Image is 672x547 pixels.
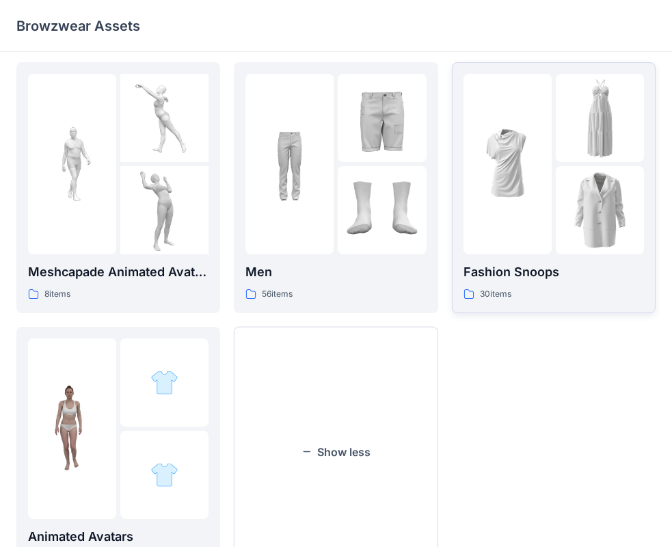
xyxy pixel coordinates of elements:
[463,263,644,282] p: Fashion Snoops
[28,527,209,546] p: Animated Avatars
[120,166,209,254] img: folder 3
[44,287,70,302] p: 8 items
[28,263,209,282] p: Meshcapade Animated Avatars
[338,74,426,162] img: folder 2
[480,287,511,302] p: 30 items
[120,74,209,162] img: folder 2
[234,62,438,313] a: folder 1folder 2folder 3Men56items
[28,120,116,208] img: folder 1
[262,287,293,302] p: 56 items
[556,166,644,254] img: folder 3
[16,16,140,36] p: Browzwear Assets
[245,120,334,208] img: folder 1
[556,74,644,162] img: folder 2
[150,369,178,397] img: folder 2
[338,166,426,254] img: folder 3
[452,62,656,313] a: folder 1folder 2folder 3Fashion Snoops30items
[245,263,426,282] p: Men
[28,384,116,472] img: folder 1
[463,120,552,208] img: folder 1
[150,461,178,489] img: folder 3
[16,62,220,313] a: folder 1folder 2folder 3Meshcapade Animated Avatars8items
